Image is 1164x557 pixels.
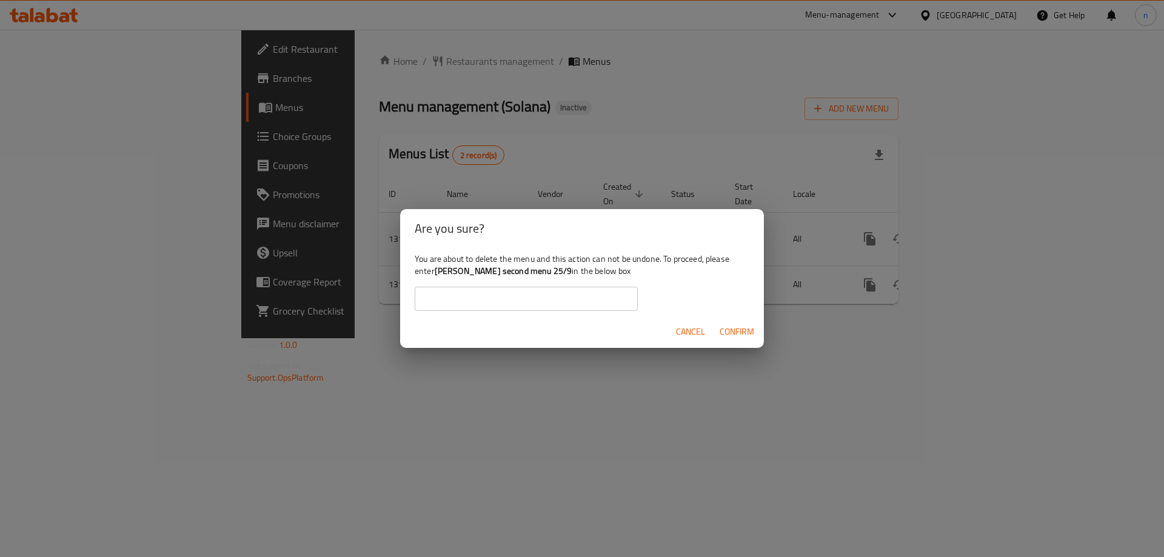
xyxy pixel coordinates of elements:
div: You are about to delete the menu and this action can not be undone. To proceed, please enter in t... [400,248,764,316]
button: Cancel [671,321,710,343]
span: Cancel [676,324,705,339]
span: Confirm [720,324,754,339]
b: [PERSON_NAME] second menu 25/9 [435,263,572,279]
h2: Are you sure? [415,219,749,238]
button: Confirm [715,321,759,343]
